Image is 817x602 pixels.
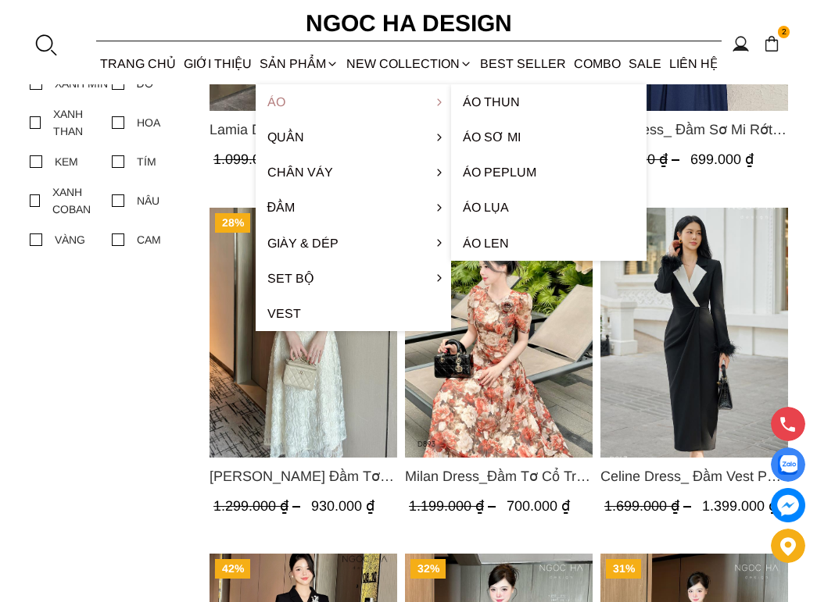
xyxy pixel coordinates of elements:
a: Link to Mia Dress_ Đầm Tơ Dệt Hoa Hồng Màu Kem D989 [210,465,397,486]
a: Đầm [256,190,451,225]
a: Áo sơ mi [451,119,647,155]
img: Milan Dress_Đầm Tơ Cổ Tròn Đính Hoa, Tùng Xếp Ly D893 [405,207,593,457]
a: messenger [771,488,805,522]
a: SALE [625,43,665,84]
span: [PERSON_NAME] Đầm Tơ Dệt Hoa Hồng Màu Kem D989 [210,465,397,486]
a: Vest [256,296,451,331]
a: Product image - Milan Dress_Đầm Tơ Cổ Tròn Đính Hoa, Tùng Xếp Ly D893 [405,207,593,457]
div: SẢN PHẨM [256,43,342,84]
a: Product image - Mia Dress_ Đầm Tơ Dệt Hoa Hồng Màu Kem D989 [210,207,397,457]
div: KEM [55,153,78,170]
div: CAM [137,231,161,248]
a: Quần [256,119,451,155]
span: Celine Dress_ Đầm Vest Phối Cổ Mix Lông Cửa Tay D967 [600,465,788,486]
a: TRANG CHỦ [96,43,180,84]
a: Display image [771,447,805,482]
img: Mia Dress_ Đầm Tơ Dệt Hoa Hồng Màu Kem D989 [210,207,397,457]
a: LIÊN HỆ [665,43,722,84]
span: 2 [778,26,790,38]
span: 700.000 ₫ [507,497,570,513]
div: VÀNG [55,231,85,248]
span: 1.699.000 ₫ [604,497,695,513]
a: Combo [570,43,625,84]
span: 1.399.000 ₫ [702,497,777,513]
div: HOA [137,114,160,131]
div: XANH THAN [53,105,111,140]
span: Vivi Dress_ Đầm Sơ Mi Rớt Vai Bò Lụa Màu Xanh D1000 [600,119,788,141]
a: Link to Lamia Dress_ Đầm Chấm Bi Cổ Vest Màu Kem D1003 [210,119,397,141]
img: Celine Dress_ Đầm Vest Phối Cổ Mix Lông Cửa Tay D967 [600,207,788,457]
a: Giày & Dép [256,226,451,261]
a: Product image - Celine Dress_ Đầm Vest Phối Cổ Mix Lông Cửa Tay D967 [600,207,788,457]
span: 899.000 ₫ [604,151,683,167]
a: Áo Peplum [451,155,647,190]
a: Chân váy [256,155,451,190]
img: Display image [778,455,797,475]
span: 699.000 ₫ [690,151,754,167]
a: Link to Celine Dress_ Đầm Vest Phối Cổ Mix Lông Cửa Tay D967 [600,465,788,486]
span: 930.000 ₫ [311,497,374,513]
div: XANH COBAN [52,183,111,218]
span: Milan Dress_Đầm Tơ Cổ Tròn [PERSON_NAME], Tùng Xếp Ly D893 [405,465,593,486]
span: 1.199.000 ₫ [409,497,500,513]
span: 1.299.000 ₫ [213,497,304,513]
a: Link to Milan Dress_Đầm Tơ Cổ Tròn Đính Hoa, Tùng Xếp Ly D893 [405,465,593,486]
span: 1.099.000 ₫ [213,151,304,167]
a: Áo lụa [451,190,647,225]
span: Lamia Dress_ Đầm Chấm Bi Cổ Vest Màu Kem D1003 [210,119,397,141]
a: Áo len [451,226,647,261]
img: img-CART-ICON-ksit0nf1 [763,35,780,52]
a: Link to Vivi Dress_ Đầm Sơ Mi Rớt Vai Bò Lụa Màu Xanh D1000 [600,119,788,141]
a: Áo thun [451,84,647,119]
a: Set Bộ [256,261,451,296]
a: Ngoc Ha Design [253,5,565,42]
a: BEST SELLER [476,43,570,84]
div: TÍM [137,153,156,170]
a: Áo [256,84,451,119]
a: NEW COLLECTION [342,43,476,84]
div: NÂU [137,192,159,209]
a: GIỚI THIỆU [180,43,256,84]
